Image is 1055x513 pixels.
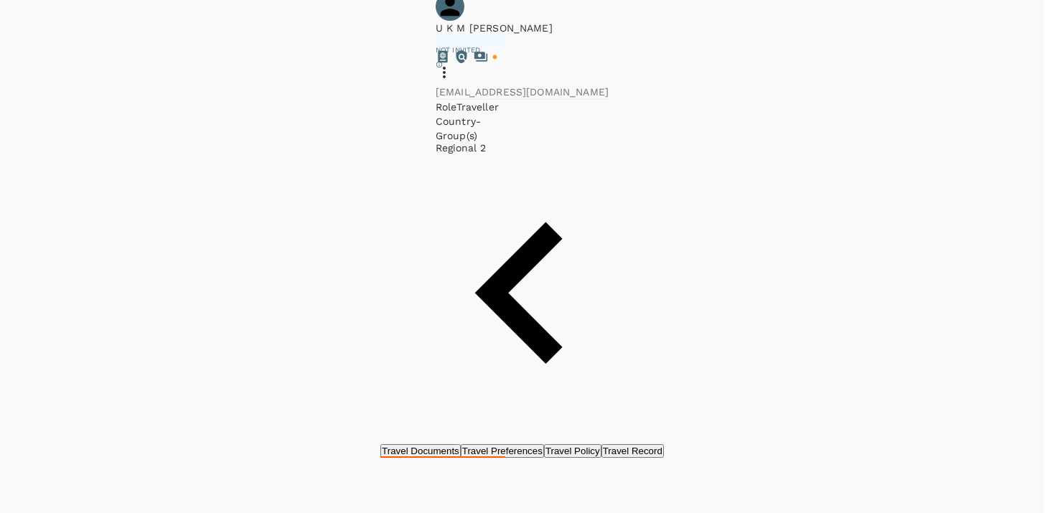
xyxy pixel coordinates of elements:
[456,101,499,113] span: Traveller
[380,444,461,458] button: Travel Documents
[461,444,544,458] button: Travel Preferences
[436,130,477,141] span: Group(s)
[436,116,476,127] span: Country
[436,86,609,98] span: [EMAIL_ADDRESS][DOMAIN_NAME]
[436,45,507,55] p: Not invited
[476,116,481,127] span: -
[601,444,664,458] button: Travel Record
[436,143,486,154] span: Regional 2
[436,101,456,113] span: Role
[544,444,601,458] button: Travel Policy
[436,22,553,34] span: U K M [PERSON_NAME]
